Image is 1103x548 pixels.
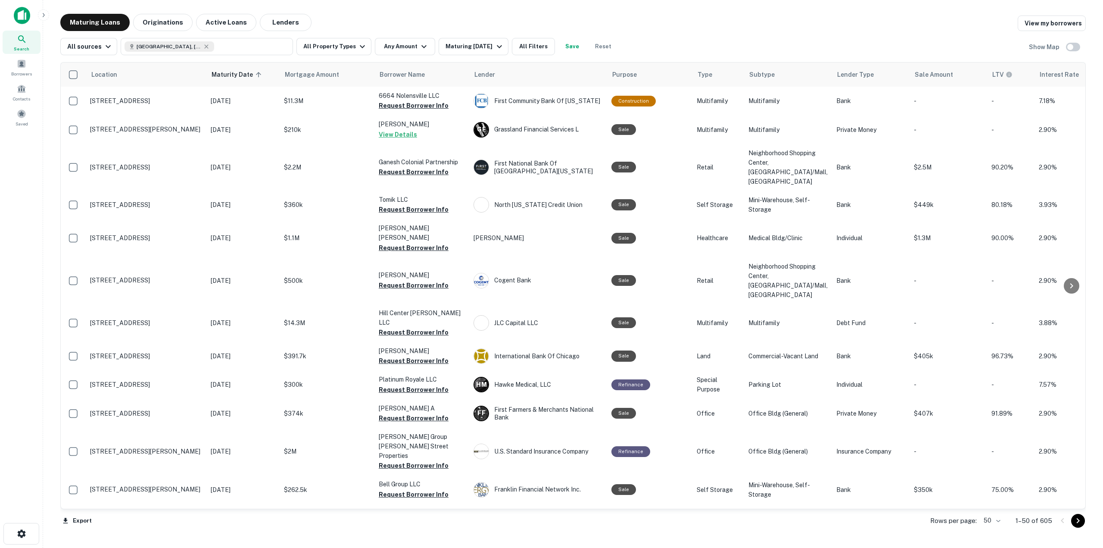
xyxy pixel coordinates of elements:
[611,408,636,419] div: Sale
[211,318,275,328] p: [DATE]
[284,200,370,210] p: $360k
[379,129,417,140] button: View Details
[611,484,636,495] div: Sale
[206,63,280,87] th: Maturity Date
[748,262,828,300] p: Neighborhood Shopping Center, [GEOGRAPHIC_DATA]/Mall, [GEOGRAPHIC_DATA]
[379,157,465,167] p: Ganesh Colonial Partnership
[698,69,712,80] span: Type
[697,318,740,328] p: Multifamily
[836,276,905,285] p: Bank
[914,276,983,285] p: -
[1060,479,1103,520] div: Chat Widget
[284,447,370,456] p: $2M
[3,56,41,79] div: Borrowers
[477,409,485,418] p: F F
[744,63,832,87] th: Subtype
[748,233,828,243] p: Medical Bldg/Clinic
[836,380,905,389] p: Individual
[91,69,117,80] span: Location
[60,514,94,527] button: Export
[1039,125,1095,135] p: 2.90%
[11,70,32,77] span: Borrowers
[611,351,636,361] div: Sale
[1039,447,1095,456] p: 2.90%
[477,125,486,134] p: G F
[748,480,828,499] p: Mini-Warehouse, Self-Storage
[697,351,740,361] p: Land
[474,444,603,459] div: U.s. Standard Insurance Company
[211,380,275,389] p: [DATE]
[836,409,905,418] p: Private Money
[748,447,828,456] p: Office Bldg (General)
[90,234,202,242] p: [STREET_ADDRESS]
[1039,318,1095,328] p: 3.88%
[379,385,449,395] button: Request Borrower Info
[211,96,275,106] p: [DATE]
[748,380,828,389] p: Parking Lot
[3,106,41,129] div: Saved
[469,63,607,87] th: Lender
[90,276,202,284] p: [STREET_ADDRESS]
[284,318,370,328] p: $14.3M
[379,356,449,366] button: Request Borrower Info
[612,69,637,80] span: Purpose
[1071,514,1085,528] button: Go to next page
[1018,16,1086,31] a: View my borrowers
[474,197,603,213] div: North [US_STATE] Credit Union
[692,63,744,87] th: Type
[697,233,740,243] p: Healthcare
[474,377,603,392] div: Hawke Medical, LLC
[697,200,740,210] p: Self Storage
[836,125,905,135] p: Private Money
[60,38,117,55] button: All sources
[589,38,617,55] button: Reset
[284,351,370,361] p: $391.7k
[90,381,202,388] p: [STREET_ADDRESS]
[379,119,465,129] p: [PERSON_NAME]
[991,319,994,326] span: -
[987,63,1034,87] th: LTVs displayed on the website are for informational purposes only and may be reported incorrectly...
[1040,69,1090,80] span: Interest Rate
[611,199,636,210] div: Sale
[380,69,425,80] span: Borrower Name
[992,70,1004,79] h6: LTV
[90,410,202,417] p: [STREET_ADDRESS]
[611,162,636,172] div: Sale
[379,432,465,460] p: [PERSON_NAME] Group [PERSON_NAME] Street Properties
[697,447,740,456] p: Office
[474,316,489,330] img: picture
[379,308,465,327] p: Hill Center [PERSON_NAME] LLC
[379,413,449,423] button: Request Borrower Info
[697,163,740,172] p: Retail
[474,406,603,421] div: First Farmers & Merchants National Bank
[90,163,202,171] p: [STREET_ADDRESS]
[446,41,504,52] div: Maturing [DATE]
[280,63,374,87] th: Mortgage Amount
[90,485,202,493] p: [STREET_ADDRESS][PERSON_NAME]
[836,351,905,361] p: Bank
[836,163,905,172] p: Bank
[991,126,994,133] span: -
[914,485,983,495] p: $350k
[474,94,489,108] img: picture
[137,43,201,50] span: [GEOGRAPHIC_DATA], [GEOGRAPHIC_DATA], [GEOGRAPHIC_DATA]
[697,96,740,106] p: Multifamily
[296,38,371,55] button: All Property Types
[1034,63,1099,87] th: Interest Rate
[910,63,987,87] th: Sale Amount
[379,479,465,489] p: Bell Group LLC
[90,319,202,327] p: [STREET_ADDRESS]
[915,69,964,80] span: Sale Amount
[611,379,650,390] div: This loan purpose was for refinancing
[991,353,1013,360] span: 96.73%
[930,516,977,526] p: Rows per page:
[697,276,740,285] p: Retail
[991,410,1013,417] span: 91.89%
[748,148,828,186] p: Neighborhood Shopping Center, [GEOGRAPHIC_DATA]/Mall, [GEOGRAPHIC_DATA]
[1039,163,1095,172] p: 2.90%
[1039,351,1095,361] p: 2.90%
[749,69,775,80] span: Subtype
[611,124,636,135] div: Sale
[1039,485,1095,495] p: 2.90%
[379,100,449,111] button: Request Borrower Info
